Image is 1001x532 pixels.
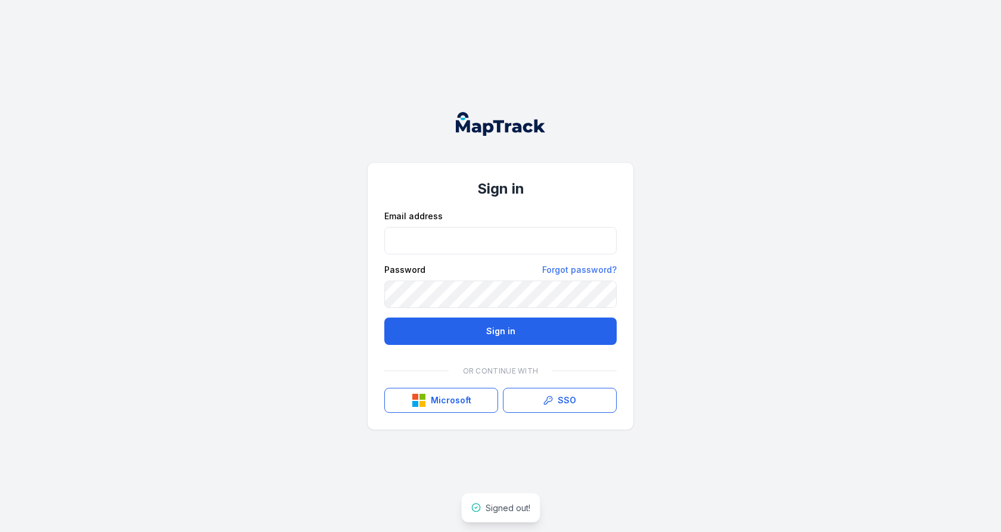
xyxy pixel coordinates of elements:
[384,264,425,276] label: Password
[384,359,617,383] div: Or continue with
[384,388,498,413] button: Microsoft
[437,112,564,136] nav: Global
[503,388,617,413] a: SSO
[384,179,617,198] h1: Sign in
[486,503,530,513] span: Signed out!
[542,264,617,276] a: Forgot password?
[384,318,617,345] button: Sign in
[384,210,443,222] label: Email address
